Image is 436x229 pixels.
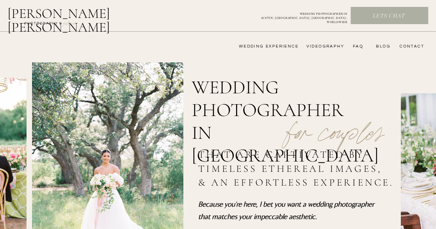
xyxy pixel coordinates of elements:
[229,44,298,49] a: wedding experience
[198,148,397,191] h2: that are captivated by timeless ethereal images, & an effortless experience.
[270,98,400,143] p: for couples
[351,12,427,20] a: Lets chat
[304,44,344,49] a: videography
[21,21,66,29] a: photography &
[57,19,82,27] a: FILMs
[250,12,347,20] p: WEDDING PHOTOGRAPHER IN AUSTIN | [GEOGRAPHIC_DATA] | [GEOGRAPHIC_DATA] | WORLDWIDE
[250,12,347,20] a: WEDDING PHOTOGRAPHER INAUSTIN | [GEOGRAPHIC_DATA] | [GEOGRAPHIC_DATA] | WORLDWIDE
[192,76,366,128] h1: wedding photographer in [GEOGRAPHIC_DATA]
[374,44,391,49] a: bLog
[349,44,363,49] a: FAQ
[8,7,146,23] a: [PERSON_NAME] [PERSON_NAME]
[198,200,374,220] i: Because you're here, I bet you want a wedding photographer that matches your impeccable aesthetic.
[397,44,424,49] a: CONTACT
